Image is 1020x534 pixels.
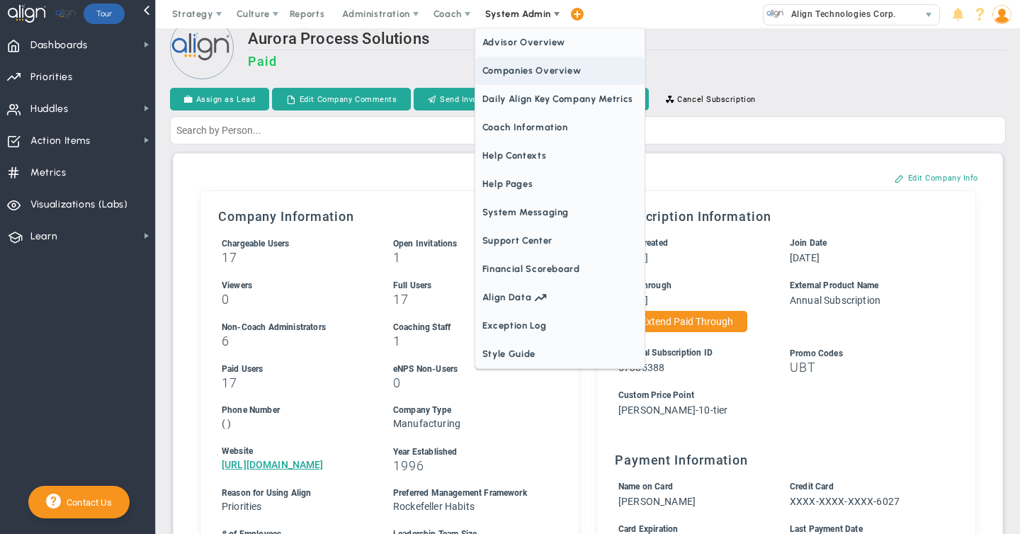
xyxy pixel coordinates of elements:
span: Coach [433,8,462,19]
span: select [919,5,939,25]
button: Edit Company Comments [272,88,411,110]
span: [PERSON_NAME] [618,496,696,507]
div: Reason for Using Align [222,487,367,500]
span: ) [227,418,231,429]
h2: Aurora Process Solutions [248,30,1006,50]
span: Annual Subscription [790,295,880,306]
span: Companies Overview [475,57,645,85]
span: Culture [237,8,270,19]
span: XXXX-XXXX-XXXX-6027 [790,496,900,507]
div: Join Date [790,237,935,250]
h3: 1 [393,334,538,348]
span: Priorities [30,62,73,92]
label: Includes Users + Open Invitations, excludes Coaching Staff [222,237,290,249]
div: Name on Card [618,480,764,494]
div: Credit Card [790,480,935,494]
div: Phone Number [222,404,367,417]
span: Coach Information [475,113,645,142]
span: System Admin [485,8,551,19]
span: Huddles [30,94,69,124]
span: Style Guide [475,340,645,368]
span: Daily Align Key Company Metrics [475,85,645,113]
h3: 0 [222,292,367,306]
h3: 1996 [393,459,538,472]
span: Manufacturing [393,418,460,429]
span: Viewers [222,280,252,290]
span: Administration [342,8,409,19]
span: Advisor Overview [475,28,645,57]
img: 50249.Person.photo [992,5,1011,24]
span: Dashboards [30,30,88,60]
span: eNPS Non-Users [393,364,458,374]
img: Loading... [170,16,234,79]
span: Paid Users [222,364,263,374]
button: Extend Paid Through [618,311,747,332]
h3: Paid [248,54,1006,69]
span: Coaching Staff [393,322,450,332]
div: Paid Through [618,279,764,292]
h3: 17 [393,292,538,306]
span: Rockefeller Habits [393,501,475,512]
span: Full Users [393,280,432,290]
span: Help Pages [475,170,645,198]
button: Edit Company Info [880,166,992,189]
button: Cancel Subscription [652,88,770,110]
span: Action Items [30,126,91,156]
input: Search by Person... [170,116,1006,144]
span: ( [222,418,225,429]
span: Open Invitations [393,239,458,249]
span: Support Center [475,227,645,255]
span: Priorities [222,501,262,512]
a: Align Data [475,283,645,312]
span: Strategy [172,8,213,19]
span: Visualizations (Labs) [30,190,128,220]
span: Metrics [30,158,67,188]
span: Contact Us [61,497,112,508]
div: Company Type [393,404,538,417]
span: Promo Codes [790,348,843,358]
span: [PERSON_NAME]-10-tier [618,404,727,416]
span: Learn [30,222,57,251]
h3: Payment Information [615,453,958,467]
h3: 1 [393,251,538,264]
div: Website [222,445,367,458]
span: Year Established [393,447,458,457]
h3: 17 [222,376,367,390]
a: [URL][DOMAIN_NAME] [222,459,324,470]
button: Send Invoice [414,88,503,110]
img: 10991.Company.photo [766,5,784,23]
div: Preferred Management Framework [393,487,538,500]
div: Custom Price Point [618,389,935,402]
h3: Company Information [218,209,561,224]
h3: 6 [222,334,367,348]
span: Chargeable Users [222,239,290,249]
span: UBT [790,360,816,375]
h3: Subscription Information [615,209,958,224]
div: Date Created [618,237,764,250]
span: Non-Coach Administrators [222,322,326,332]
span: Help Contexts [475,142,645,170]
button: Assign as Lead [170,88,269,110]
div: External Product Name [790,279,935,292]
span: Align Technologies Corp. [784,5,896,23]
span: System Messaging [475,198,645,227]
h3: 17 [222,251,367,264]
span: Exception Log [475,312,645,340]
span: Financial Scoreboard [475,255,645,283]
h3: 0 [393,376,538,390]
div: External Subscription ID [618,346,764,360]
span: [DATE] [790,252,820,263]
